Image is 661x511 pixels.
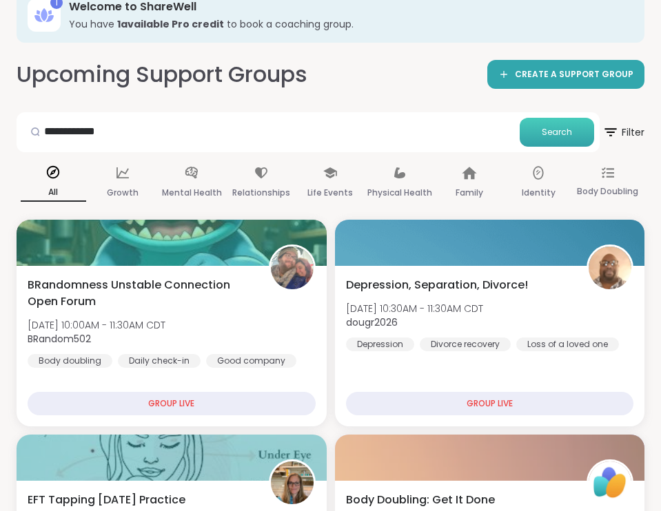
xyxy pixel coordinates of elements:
[271,247,314,289] img: BRandom502
[367,185,432,201] p: Physical Health
[456,185,483,201] p: Family
[577,183,638,200] p: Body Doubling
[206,354,296,368] div: Good company
[17,59,307,90] h2: Upcoming Support Groups
[346,302,483,315] span: [DATE] 10:30AM - 11:30AM CDT
[589,461,631,504] img: ShareWell
[28,318,165,332] span: [DATE] 10:00AM - 11:30AM CDT
[515,69,633,81] span: CREATE A SUPPORT GROUP
[346,392,634,415] div: GROUP LIVE
[602,116,644,149] span: Filter
[28,492,185,508] span: EFT Tapping [DATE] Practice
[162,185,222,201] p: Mental Health
[420,337,511,351] div: Divorce recovery
[542,126,572,138] span: Search
[520,118,594,147] button: Search
[589,247,631,289] img: dougr2026
[346,337,414,351] div: Depression
[271,461,314,504] img: Jill_B_Gratitude
[602,112,644,152] button: Filter
[522,185,556,201] p: Identity
[307,185,353,201] p: Life Events
[28,354,112,368] div: Body doubling
[118,354,201,368] div: Daily check-in
[117,17,224,31] b: 1 available Pro credit
[21,184,86,202] p: All
[346,277,528,293] span: Depression, Separation, Divorce!
[232,185,290,201] p: Relationships
[516,337,619,351] div: Loss of a loved one
[28,332,91,346] b: BRandom502
[28,277,254,310] span: BRandomness Unstable Connection Open Forum
[346,492,495,508] span: Body Doubling: Get It Done
[28,392,316,415] div: GROUP LIVE
[487,60,644,89] a: CREATE A SUPPORT GROUP
[107,185,139,201] p: Growth
[346,315,398,329] b: dougr2026
[69,17,625,31] h3: You have to book a coaching group.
